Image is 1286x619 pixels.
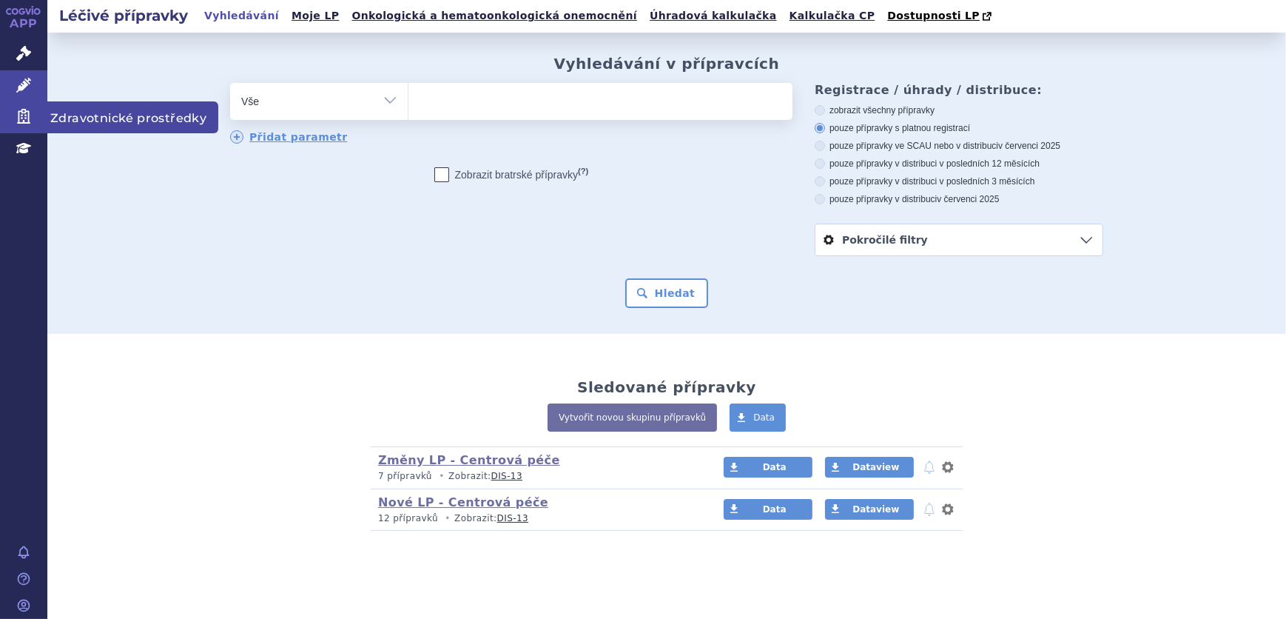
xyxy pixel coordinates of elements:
a: DIS-13 [497,513,528,523]
h2: Sledované přípravky [577,378,756,396]
label: pouze přípravky v distribuci v posledních 3 měsících [815,175,1103,187]
span: Dataview [852,504,899,515]
a: Dataview [825,499,914,520]
span: Data [763,504,787,515]
label: pouze přípravky ve SCAU nebo v distribuci [815,140,1103,152]
a: Onkologická a hematoonkologická onemocnění [347,6,642,26]
label: pouze přípravky s platnou registrací [815,122,1103,134]
a: Data [724,499,812,520]
span: Dostupnosti LP [887,10,980,21]
a: Pokročilé filtry [815,224,1102,255]
a: Data [724,457,812,478]
span: v červenci 2025 [937,194,999,204]
a: Moje LP [287,6,343,26]
p: Zobrazit: [378,470,696,483]
i: • [435,470,448,483]
label: pouze přípravky v distribuci [815,193,1103,205]
button: Hledat [625,278,709,308]
a: Dataview [825,457,914,478]
abbr: (?) [578,167,588,176]
a: Nové LP - Centrová péče [378,495,548,509]
button: notifikace [922,501,937,518]
a: Vyhledávání [200,6,283,26]
a: Změny LP - Centrová péče [378,453,560,467]
button: notifikace [922,458,937,476]
h2: Vyhledávání v přípravcích [554,55,780,73]
a: Data [730,404,786,432]
label: Zobrazit bratrské přípravky [434,167,589,182]
a: Dostupnosti LP [883,6,999,27]
span: v červenci 2025 [998,141,1060,151]
a: Přidat parametr [230,130,348,144]
button: nastavení [940,501,955,518]
p: Zobrazit: [378,512,696,525]
span: 12 přípravků [378,513,438,523]
span: 7 přípravků [378,471,432,481]
label: zobrazit všechny přípravky [815,104,1103,116]
button: nastavení [940,458,955,476]
span: Dataview [852,462,899,472]
a: DIS-13 [491,471,522,481]
h3: Registrace / úhrady / distribuce: [815,83,1103,97]
h2: Léčivé přípravky [47,5,200,26]
span: Data [763,462,787,472]
a: Úhradová kalkulačka [645,6,781,26]
label: pouze přípravky v distribuci v posledních 12 měsících [815,158,1103,170]
a: Kalkulačka CP [785,6,880,26]
span: Zdravotnické prostředky [47,101,218,133]
a: Vytvořit novou skupinu přípravků [548,404,717,432]
i: • [441,512,454,525]
span: Data [753,412,775,423]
